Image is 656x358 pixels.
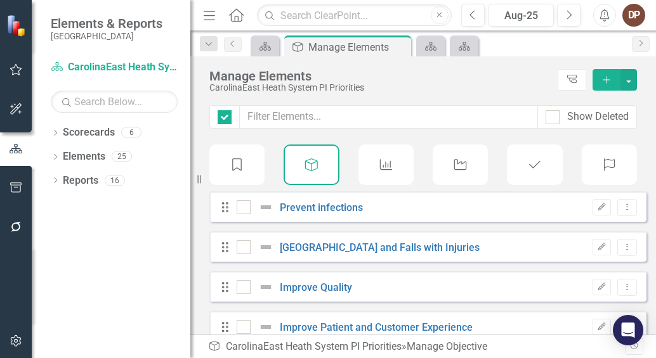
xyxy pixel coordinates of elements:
span: Elements & Reports [51,16,162,31]
div: Show Deleted [567,110,629,124]
input: Search Below... [51,91,178,113]
a: Prevent infections [280,201,363,214]
button: Aug-25 [489,4,554,27]
div: 25 [112,151,132,162]
div: 6 [121,127,141,138]
a: Reports [63,174,98,188]
a: Improve Patient and Customer Experience [280,321,473,333]
div: 16 [105,175,125,186]
div: » Manage Objective [208,340,625,354]
div: Aug-25 [493,8,549,23]
a: CarolinaEast Heath System PI Priorities [226,340,402,352]
input: Filter Elements... [239,105,538,129]
a: [GEOGRAPHIC_DATA] and Falls with Injuries [280,241,480,253]
div: Manage Elements [209,69,551,83]
a: Elements [63,150,105,164]
img: Not Defined [258,319,273,335]
input: Search ClearPoint... [257,4,452,27]
div: Manage Elements [308,39,408,55]
a: CarolinaEast Heath System PI Priorities [51,60,178,75]
div: CarolinaEast Heath System PI Priorities [209,83,551,93]
img: Not Defined [258,200,273,215]
button: DP [622,4,645,27]
img: Not Defined [258,240,273,255]
img: Not Defined [258,279,273,295]
a: Scorecards [63,125,115,140]
small: [GEOGRAPHIC_DATA] [51,31,162,41]
img: ClearPoint Strategy [6,15,29,37]
div: Open Intercom Messenger [613,315,643,345]
a: Improve Quality [280,281,352,293]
